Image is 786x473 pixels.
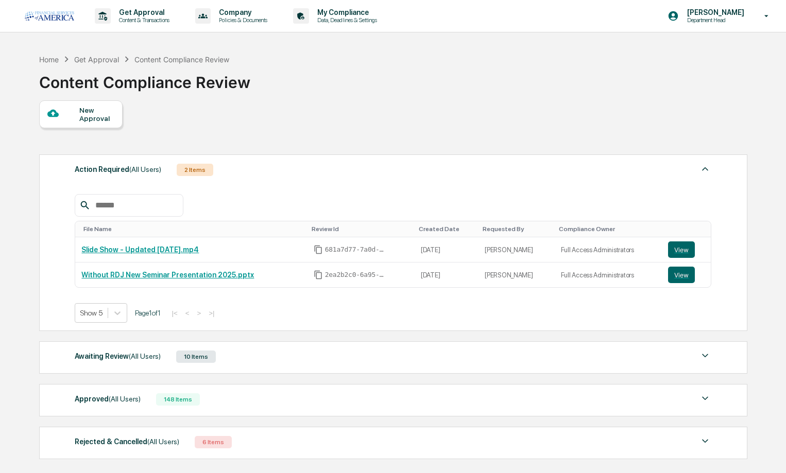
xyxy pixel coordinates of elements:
[39,65,250,92] div: Content Compliance Review
[176,351,216,363] div: 10 Items
[699,163,711,175] img: caret
[699,392,711,405] img: caret
[156,393,200,406] div: 148 Items
[211,8,272,16] p: Company
[679,8,749,16] p: [PERSON_NAME]
[75,163,161,176] div: Action Required
[135,309,161,317] span: Page 1 of 1
[668,241,695,258] button: View
[83,225,303,233] div: Toggle SortBy
[134,55,229,64] div: Content Compliance Review
[668,241,705,258] a: View
[679,16,749,24] p: Department Head
[559,225,658,233] div: Toggle SortBy
[325,246,387,254] span: 681a7d77-7a0d-496a-a1b0-8952106e0113
[75,349,161,363] div: Awaiting Review
[39,55,59,64] div: Home
[699,435,711,447] img: caret
[194,309,204,318] button: >
[479,262,555,287] td: [PERSON_NAME]
[111,16,175,24] p: Content & Transactions
[479,237,555,262] td: [PERSON_NAME]
[314,270,323,279] span: Copy Id
[147,437,179,446] span: (All Users)
[129,165,161,173] span: (All Users)
[483,225,551,233] div: Toggle SortBy
[74,55,119,64] div: Get Approval
[75,392,141,406] div: Approved
[419,225,474,233] div: Toggle SortBy
[211,16,272,24] p: Policies & Documents
[75,435,179,448] div: Rejected & Cancelled
[111,8,175,16] p: Get Approval
[129,352,161,360] span: (All Users)
[415,262,479,287] td: [DATE]
[195,436,232,448] div: 6 Items
[555,237,662,262] td: Full Access Administrators
[312,225,411,233] div: Toggle SortBy
[699,349,711,362] img: caret
[555,262,662,287] td: Full Access Administrators
[753,439,781,467] iframe: Open customer support
[182,309,193,318] button: <
[177,164,213,176] div: 2 Items
[415,237,479,262] td: [DATE]
[314,245,323,254] span: Copy Id
[206,309,217,318] button: >|
[168,309,180,318] button: |<
[81,271,254,279] a: Without RDJ New Seminar Presentation 2025.pptx
[79,106,114,122] div: New Approval
[668,267,705,283] a: View
[668,267,695,283] button: View
[81,246,199,254] a: Slide Show - Updated [DATE].mp4
[309,16,382,24] p: Data, Deadlines & Settings
[670,225,707,233] div: Toggle SortBy
[309,8,382,16] p: My Compliance
[325,271,387,279] span: 2ea2b2c0-6a95-475c-87cc-7fdde2d3a076
[25,11,74,21] img: logo
[109,395,141,403] span: (All Users)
